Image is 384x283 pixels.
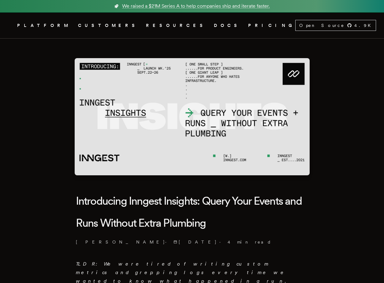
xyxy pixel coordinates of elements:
a: CUSTOMERS [78,22,139,29]
img: Featured image for Introducing Inngest Insights: Query Your Events and Runs Without Extra Plumbin... [75,58,310,175]
span: [DATE] [173,239,217,245]
a: PRICING [248,22,295,29]
span: We raised a $21M Series A to help companies ship and iterate faster. [122,2,270,10]
span: 4 min read [228,239,271,245]
span: 4.9 K [354,22,375,28]
a: DOCS [214,22,241,29]
span: Open Source [299,22,345,28]
h1: Introducing Inngest Insights: Query Your Events and Runs Without Extra Plumbing [76,190,308,234]
button: PLATFORM [17,22,71,29]
p: [PERSON_NAME] · · [76,239,308,245]
button: RESOURCES [146,22,207,29]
